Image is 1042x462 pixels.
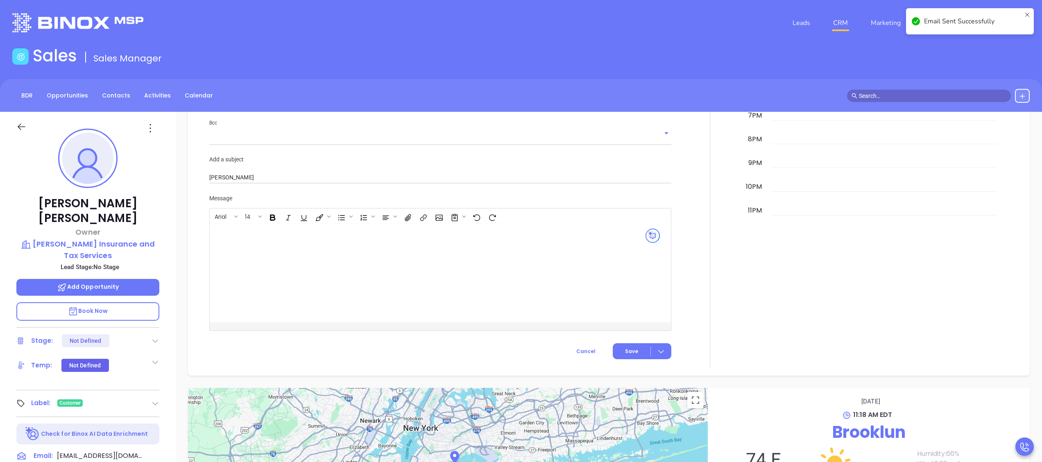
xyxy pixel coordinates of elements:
span: Email: [34,451,53,462]
span: Cancel [576,348,596,355]
div: 7pm [746,111,763,120]
p: Owner [16,226,159,238]
a: [PERSON_NAME] Insurance and Tax Services [16,238,159,261]
span: Arial [211,213,231,218]
button: 14 [241,209,257,223]
span: 11:18 AM EDT [853,410,892,419]
span: Insert Image [431,209,446,223]
span: Add Opportunity [57,283,119,291]
span: Surveys [446,209,468,223]
span: [EMAIL_ADDRESS][DOMAIN_NAME] [57,451,143,461]
p: Message [209,194,671,203]
button: Open [661,127,672,139]
span: Undo [469,209,483,223]
span: Underline [296,209,310,223]
p: Brooklun [716,420,1022,444]
p: Add a subject [209,155,671,164]
button: Arial [211,209,233,223]
p: Lead Stage: No Stage [20,262,159,272]
img: Ai-Enrich-DaqCidB-.svg [25,427,40,441]
a: Marketing [868,15,904,31]
p: [DATE] [720,396,1022,407]
div: Not Defined [70,334,101,347]
button: Save [613,343,671,359]
div: Label: [31,397,51,409]
span: Font family [210,209,240,223]
a: Leads [789,15,813,31]
h1: Sales [33,46,77,66]
span: Insert Unordered List [333,209,355,223]
button: Cancel [561,344,611,359]
p: Bcc [209,118,671,127]
span: Customer [59,399,81,408]
div: Not Defined [69,359,101,372]
p: Check for Binox AI Data Enrichment [41,430,148,438]
span: Italic [280,209,295,223]
span: Insert link [415,209,430,223]
a: Opportunities [42,89,93,102]
span: Insert Ordered List [356,209,377,223]
span: Bold [265,209,279,223]
a: CRM [830,15,851,31]
p: Humidity: 66 % [917,449,1022,459]
span: Fill color or set the text color [311,209,333,223]
div: Email Sent Successfully [924,16,1022,26]
span: search [852,93,857,99]
div: 8pm [746,134,763,144]
img: svg%3e [646,229,660,243]
span: Sales Manager [93,52,162,65]
p: [PERSON_NAME] [PERSON_NAME] [16,196,159,226]
a: Activities [139,89,176,102]
span: Font size [240,209,264,223]
div: 10pm [744,182,763,192]
input: Subject [209,172,671,184]
span: Save [625,348,638,355]
img: logo [12,13,143,32]
span: Redo [484,209,499,223]
span: 14 [241,213,255,218]
div: 11pm [746,206,763,215]
span: Book Now [68,307,108,315]
button: Toggle fullscreen view [687,392,704,408]
a: Calendar [180,89,218,102]
div: 9pm [747,158,763,168]
a: Contacts [97,89,135,102]
span: Align [378,209,399,223]
a: BDR [16,89,38,102]
span: Insert Files [400,209,415,223]
img: profile-user [62,133,113,184]
div: Stage: [31,335,53,347]
input: Search… [859,91,1006,100]
div: Temp: [31,359,52,371]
